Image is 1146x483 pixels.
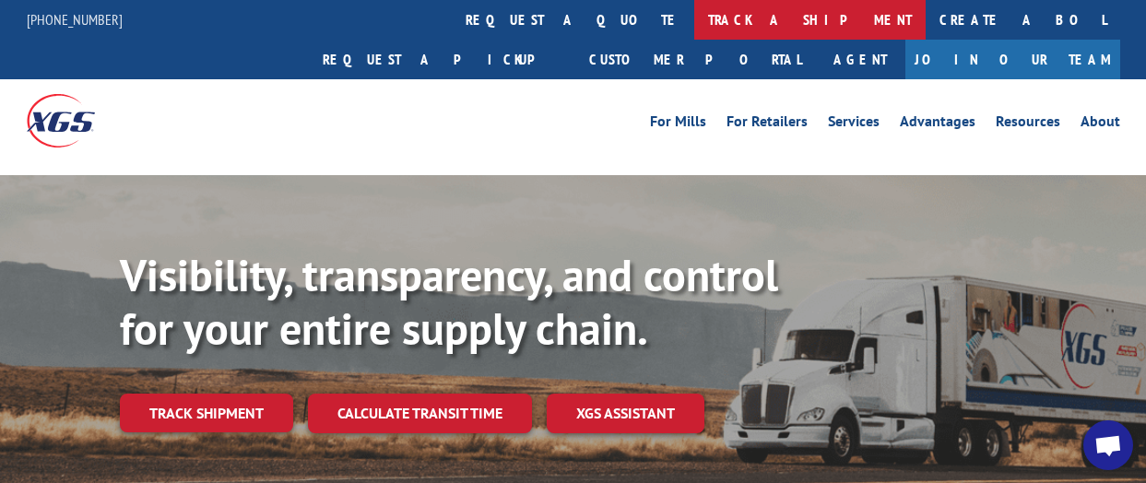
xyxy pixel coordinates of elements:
a: Advantages [900,114,975,135]
a: Calculate transit time [308,394,532,433]
a: Resources [996,114,1060,135]
a: Track shipment [120,394,293,432]
a: For Retailers [727,114,808,135]
a: For Mills [650,114,706,135]
a: Join Our Team [905,40,1120,79]
a: About [1081,114,1120,135]
a: XGS ASSISTANT [547,394,704,433]
a: Services [828,114,880,135]
a: Request a pickup [309,40,575,79]
a: Customer Portal [575,40,815,79]
div: Open chat [1083,420,1133,470]
b: Visibility, transparency, and control for your entire supply chain. [120,246,778,357]
a: Agent [815,40,905,79]
a: [PHONE_NUMBER] [27,10,123,29]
